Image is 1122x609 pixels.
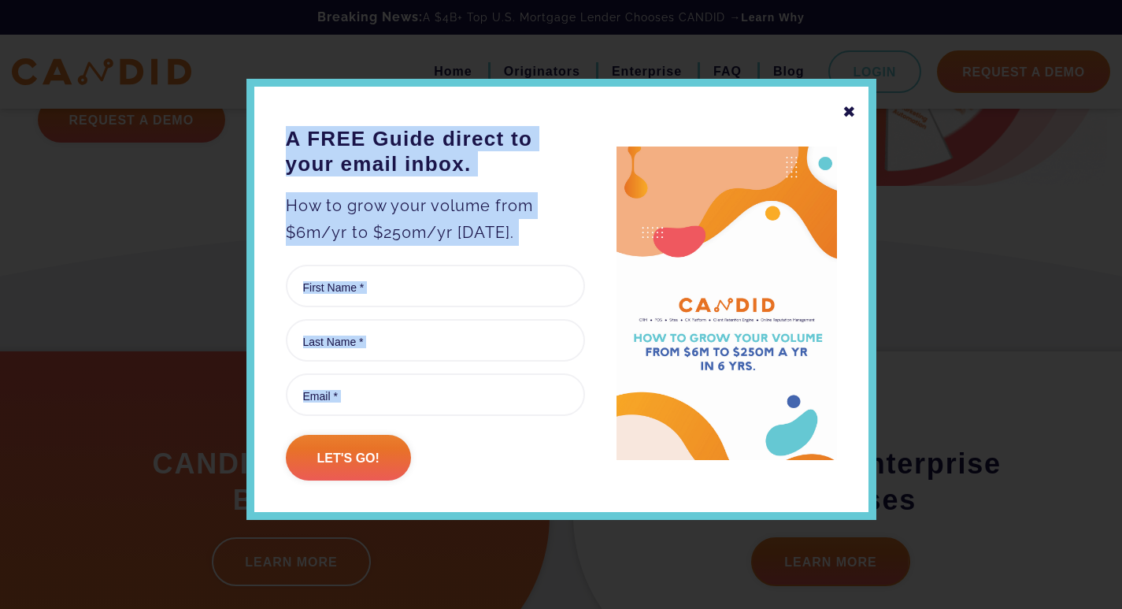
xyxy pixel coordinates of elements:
div: ✖ [842,98,857,125]
input: First Name * [286,265,585,307]
input: Let's go! [286,435,411,481]
img: A FREE Guide direct to your email inbox. [617,147,837,461]
input: Last Name * [286,319,585,362]
input: Email * [286,373,585,416]
h3: A FREE Guide direct to your email inbox. [286,126,585,176]
p: How to grow your volume from $6m/yr to $250m/yr [DATE]. [286,192,585,246]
